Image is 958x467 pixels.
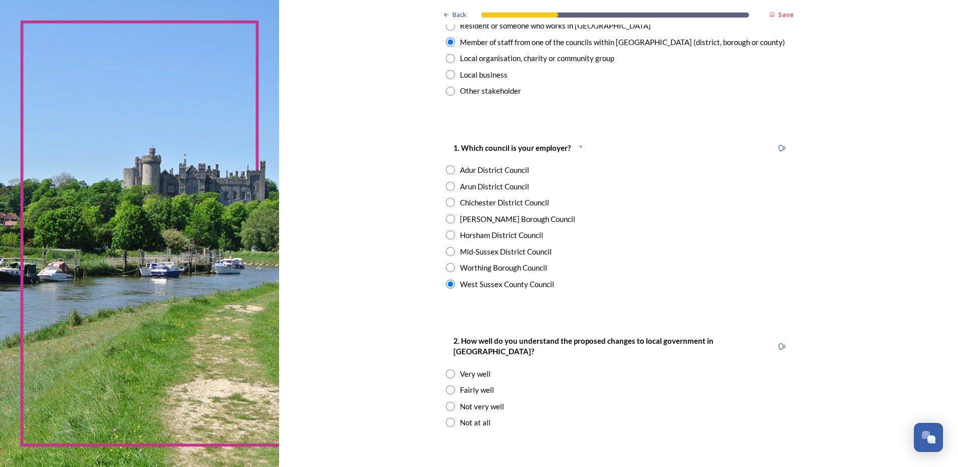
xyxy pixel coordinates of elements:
[460,164,529,176] div: Adur District Council
[460,279,554,290] div: West Sussex County Council
[460,213,575,225] div: [PERSON_NAME] Borough Council
[460,246,552,258] div: Mid-Sussex District Council
[460,69,508,81] div: Local business
[460,20,651,32] div: Resident or someone who works in [GEOGRAPHIC_DATA]
[460,181,529,192] div: Arun District Council
[453,143,571,152] strong: 1. Which council is your employer?
[914,423,943,452] button: Open Chat
[460,53,614,64] div: Local organisation, charity or community group
[453,336,715,356] strong: 2. How well do you understand the proposed changes to local government in [GEOGRAPHIC_DATA]?
[460,197,549,208] div: Chichester District Council
[460,384,494,396] div: Fairly well
[452,10,466,20] span: Back
[460,37,785,48] div: Member of staff from one of the councils within [GEOGRAPHIC_DATA] (district, borough or county)
[460,368,491,380] div: Very well
[460,417,491,428] div: Not at all
[460,85,521,97] div: Other stakeholder
[460,262,547,274] div: Worthing Borough Council
[778,10,794,19] strong: Save
[460,401,504,412] div: Not very well
[460,229,543,241] div: Horsham District Council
